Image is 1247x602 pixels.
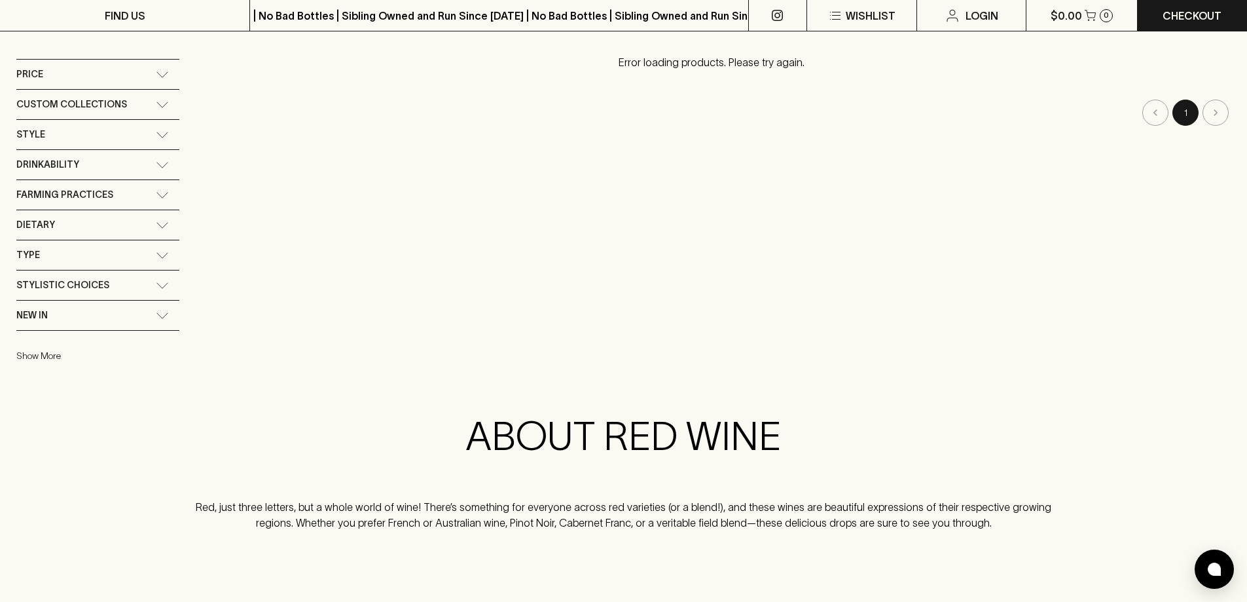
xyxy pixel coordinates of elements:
[1208,563,1221,576] img: bubble-icon
[16,96,127,113] span: Custom Collections
[16,247,40,263] span: Type
[16,217,55,233] span: Dietary
[187,413,1060,460] h2: ABOUT RED WINE
[105,8,145,24] p: FIND US
[16,240,179,270] div: Type
[16,187,113,203] span: Farming Practices
[187,499,1060,531] p: Red, just three letters, but a whole world of wine! There’s something for everyone across red var...
[16,277,109,293] span: Stylistic Choices
[1104,12,1109,19] p: 0
[16,271,179,300] div: Stylistic Choices
[16,210,179,240] div: Dietary
[192,100,1231,126] nav: pagination navigation
[1172,100,1199,126] button: page 1
[16,60,179,89] div: Price
[16,157,79,173] span: Drinkability
[16,120,179,149] div: Style
[192,41,1231,83] p: Error loading products. Please try again.
[966,8,998,24] p: Login
[1051,8,1082,24] p: $0.00
[16,150,179,179] div: Drinkability
[846,8,895,24] p: Wishlist
[16,66,43,83] span: Price
[16,307,48,324] span: New In
[16,90,179,119] div: Custom Collections
[1163,8,1221,24] p: Checkout
[16,180,179,210] div: Farming Practices
[16,301,179,330] div: New In
[16,343,188,369] button: Show More
[16,126,45,143] span: Style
